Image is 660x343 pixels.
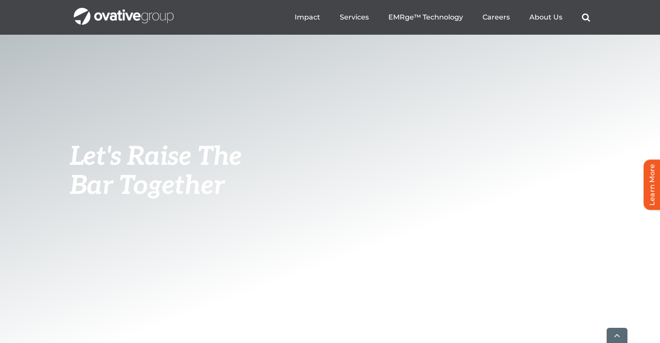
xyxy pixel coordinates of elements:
span: Let's Raise The [70,141,242,173]
a: Impact [295,13,320,22]
a: EMRge™ Technology [388,13,463,22]
a: About Us [529,13,562,22]
nav: Menu [295,3,590,31]
a: Careers [483,13,510,22]
a: Search [582,13,590,22]
span: Bar Together [70,170,224,202]
a: OG_Full_horizontal_WHT [74,7,174,15]
a: Services [340,13,369,22]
